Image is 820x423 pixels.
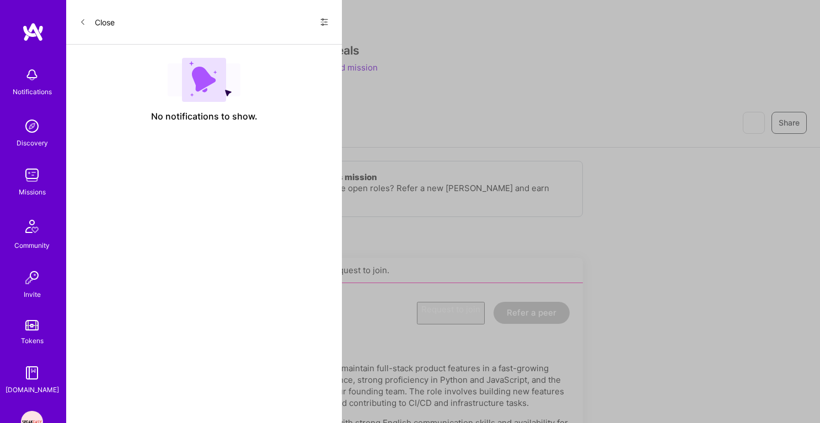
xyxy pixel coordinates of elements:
div: Tokens [21,335,44,346]
div: Missions [19,186,46,198]
img: teamwork [21,164,43,186]
img: Community [19,213,45,240]
div: Community [14,240,50,251]
img: empty [168,58,240,102]
div: Discovery [17,137,48,149]
span: No notifications to show. [151,111,258,122]
img: bell [21,64,43,86]
div: Notifications [13,86,52,97]
div: [DOMAIN_NAME] [6,384,59,395]
img: tokens [25,320,39,330]
img: discovery [21,115,43,137]
img: logo [22,22,44,42]
button: Close [79,13,115,31]
img: Invite [21,267,43,289]
div: Invite [24,289,41,300]
img: guide book [21,362,43,384]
